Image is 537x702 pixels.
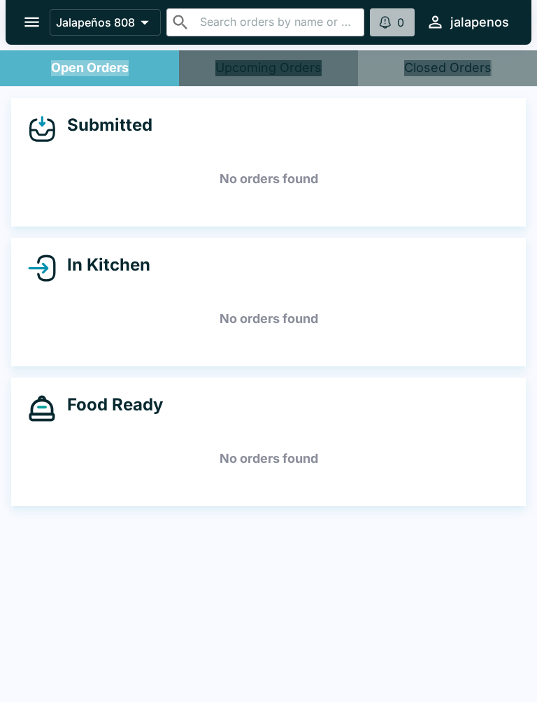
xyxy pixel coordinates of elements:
[450,14,509,31] div: jalapenos
[420,7,515,37] button: jalapenos
[196,13,358,32] input: Search orders by name or phone number
[51,60,129,76] div: Open Orders
[50,9,161,36] button: Jalapeños 808
[56,394,163,415] h4: Food Ready
[56,15,135,29] p: Jalapeños 808
[56,255,150,275] h4: In Kitchen
[397,15,404,29] p: 0
[28,294,509,344] h5: No orders found
[56,115,152,136] h4: Submitted
[28,434,509,484] h5: No orders found
[14,4,50,40] button: open drawer
[215,60,322,76] div: Upcoming Orders
[404,60,492,76] div: Closed Orders
[28,154,509,204] h5: No orders found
